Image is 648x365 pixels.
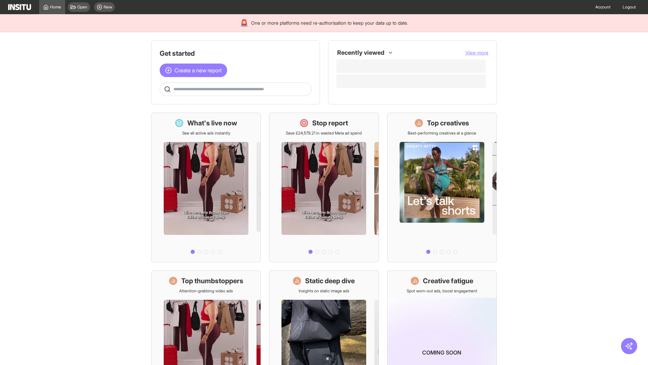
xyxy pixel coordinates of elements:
[174,66,222,74] span: Create a new report
[77,4,87,10] span: Open
[240,18,248,28] div: 🚨
[387,113,497,262] a: Top creativesBest-performing creatives at a glance
[465,49,488,56] button: View more
[179,288,233,294] p: Attention-grabbing video ads
[182,130,230,136] p: See all active ads instantly
[251,20,408,26] span: One or more platforms need re-authorisation to keep your data up to date.
[269,113,379,262] a: Stop reportSave £24,579.21 in wasted Meta ad spend
[160,49,312,58] h1: Get started
[50,4,61,10] span: Home
[286,130,362,136] p: Save £24,579.21 in wasted Meta ad spend
[104,4,112,10] span: New
[408,130,476,136] p: Best-performing creatives at a glance
[160,64,227,77] button: Create a new report
[305,276,355,286] h1: Static deep dive
[181,276,243,286] h1: Top thumbstoppers
[465,50,488,55] span: View more
[187,118,237,128] h1: What's live now
[427,118,469,128] h1: Top creatives
[312,118,348,128] h1: Stop report
[299,288,349,294] p: Insights on static image ads
[8,4,31,10] img: Logo
[151,113,261,262] a: What's live nowSee all active ads instantly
